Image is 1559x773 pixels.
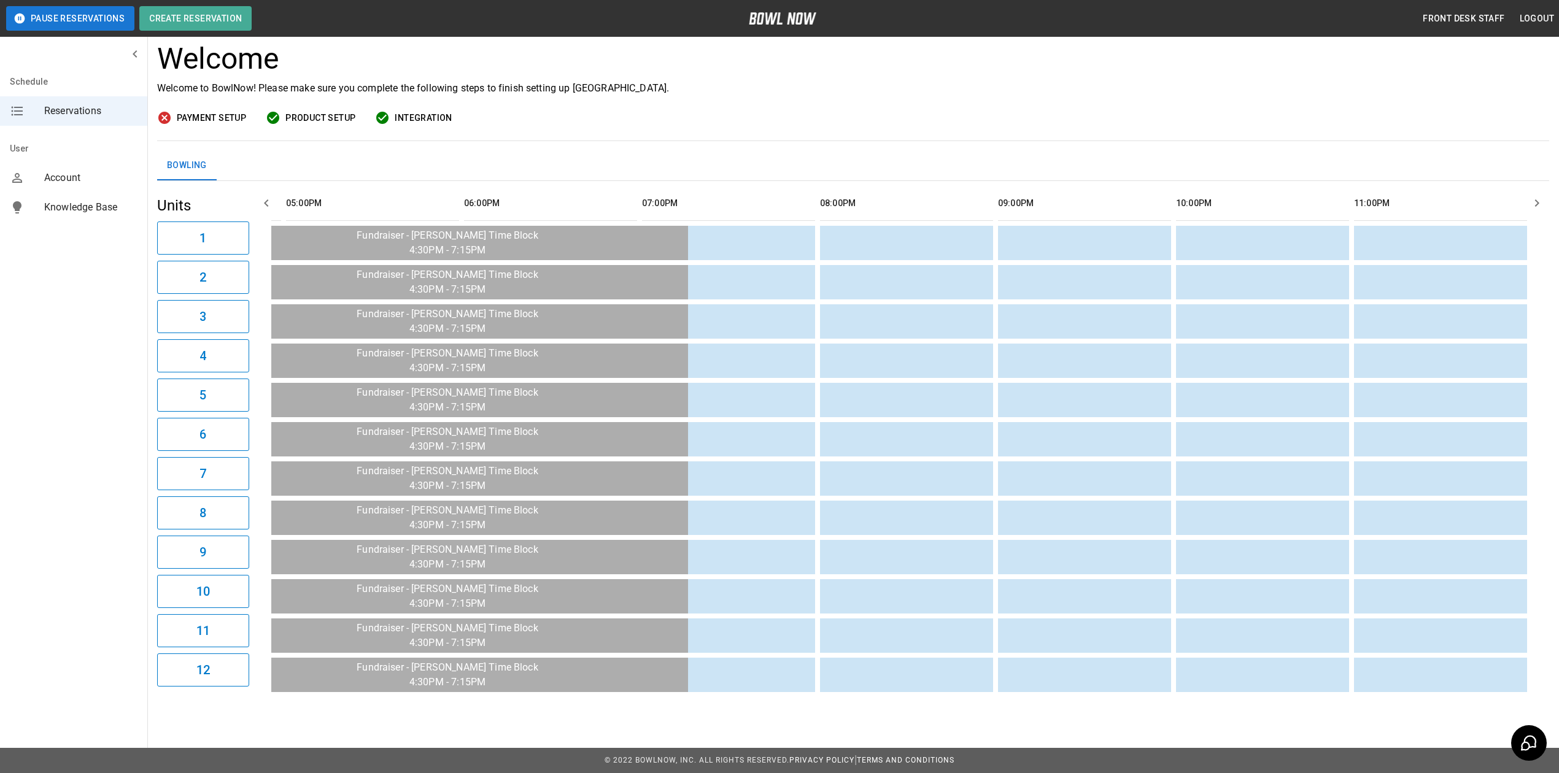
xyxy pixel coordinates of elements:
[157,614,249,647] button: 11
[789,756,854,764] a: Privacy Policy
[642,186,815,221] th: 07:00PM
[605,756,789,764] span: © 2022 BowlNow, Inc. All Rights Reserved.
[157,379,249,412] button: 5
[44,200,137,215] span: Knowledge Base
[196,582,210,601] h6: 10
[199,464,206,483] h6: 7
[820,186,993,221] th: 08:00PM
[44,104,137,118] span: Reservations
[157,261,249,294] button: 2
[998,186,1171,221] th: 09:00PM
[199,346,206,366] h6: 4
[199,503,206,523] h6: 8
[199,425,206,444] h6: 6
[1418,7,1509,30] button: Front Desk Staff
[199,267,206,287] h6: 2
[395,110,452,126] span: Integration
[1354,186,1527,221] th: 11:00PM
[199,307,206,326] h6: 3
[177,110,246,126] span: Payment Setup
[157,151,1549,180] div: inventory tabs
[1515,7,1559,30] button: Logout
[196,621,210,640] h6: 11
[157,457,249,490] button: 7
[157,42,1549,76] h3: Welcome
[139,6,252,31] button: Create Reservation
[157,339,249,372] button: 4
[157,300,249,333] button: 3
[157,418,249,451] button: 6
[157,653,249,686] button: 12
[199,385,206,405] h6: 5
[157,496,249,529] button: 8
[6,6,134,31] button: Pause Reservations
[196,660,210,680] h6: 12
[157,196,249,215] h5: Units
[157,151,217,180] button: Bowling
[199,542,206,562] h6: 9
[1176,186,1349,221] th: 10:00PM
[857,756,954,764] a: Terms and Conditions
[157,81,1549,96] p: Welcome to BowlNow! Please make sure you complete the following steps to finish setting up [GEOGR...
[44,171,137,185] span: Account
[749,12,816,25] img: logo
[157,575,249,608] button: 10
[285,110,355,126] span: Product Setup
[157,536,249,569] button: 9
[157,221,249,255] button: 1
[199,228,206,248] h6: 1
